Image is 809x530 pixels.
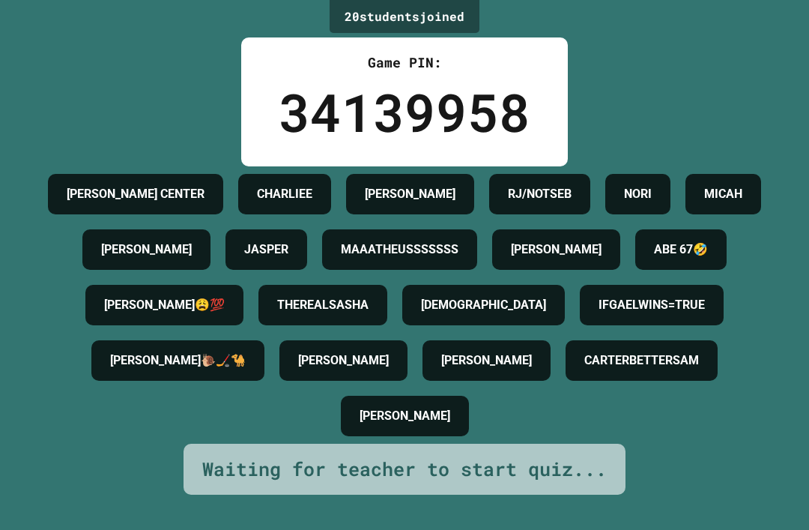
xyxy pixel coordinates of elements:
h4: THEREALSASHA [277,296,369,314]
h4: [PERSON_NAME] [365,185,455,203]
h4: MICAH [704,185,742,203]
h4: [PERSON_NAME] [101,241,192,259]
h4: [PERSON_NAME]😩💯 [104,296,225,314]
h4: [PERSON_NAME]🐌🏒🐪 [110,352,246,370]
h4: CHARLIEE [257,185,312,203]
h4: CARTERBETTERSAM [584,352,699,370]
h4: RJ/NOTSEB [508,185,572,203]
h4: NORI [624,185,652,203]
h4: IFGAELWINS=TRUE [599,296,705,314]
h4: MAAATHEUSSSSSSS [341,241,458,259]
div: Waiting for teacher to start quiz... [202,455,607,484]
h4: ABE 67🤣 [654,241,708,259]
h4: [PERSON_NAME] [511,241,602,259]
div: 34139958 [279,73,530,151]
h4: [PERSON_NAME] [298,352,389,370]
h4: [DEMOGRAPHIC_DATA] [421,296,546,314]
h4: JASPER [244,241,288,259]
h4: [PERSON_NAME] [441,352,532,370]
h4: [PERSON_NAME] CENTER [67,185,204,203]
div: Game PIN: [279,52,530,73]
h4: [PERSON_NAME] [360,407,450,425]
